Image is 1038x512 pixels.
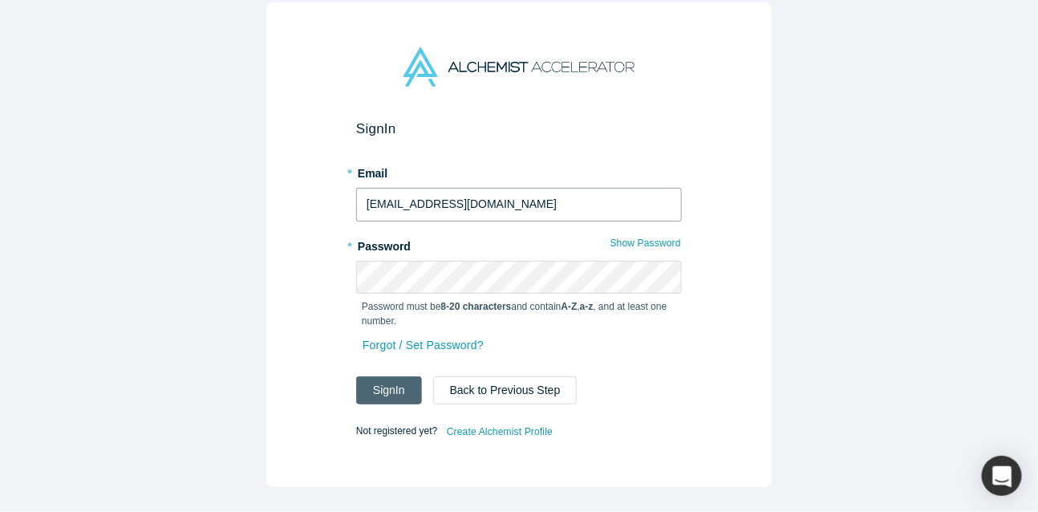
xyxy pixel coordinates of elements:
[562,301,578,312] strong: A-Z
[362,331,485,360] a: Forgot / Set Password?
[580,301,594,312] strong: a-z
[433,376,578,404] button: Back to Previous Step
[356,426,437,437] span: Not registered yet?
[403,47,635,87] img: Alchemist Accelerator Logo
[441,301,512,312] strong: 8-20 characters
[362,299,676,328] p: Password must be and contain , , and at least one number.
[356,160,682,182] label: Email
[610,233,682,254] button: Show Password
[356,120,682,137] h2: Sign In
[356,376,422,404] button: SignIn
[356,233,682,255] label: Password
[446,421,553,442] a: Create Alchemist Profile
